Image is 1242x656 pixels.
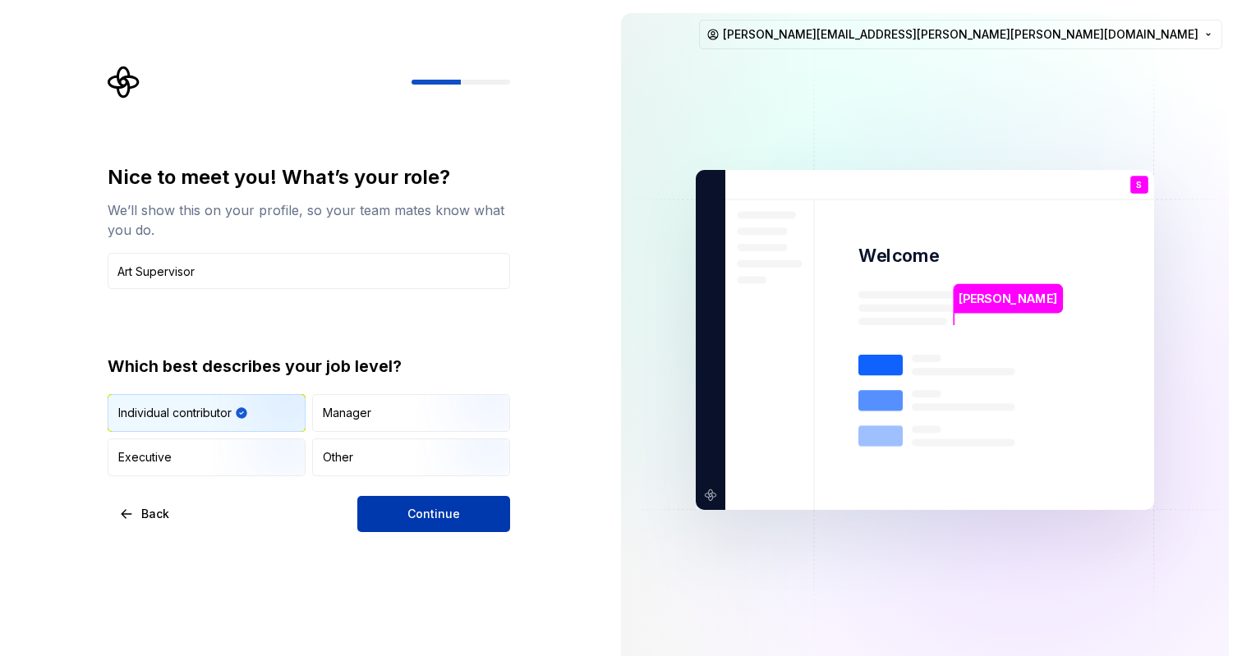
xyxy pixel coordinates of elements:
[118,405,232,421] div: Individual contributor
[723,26,1198,43] span: [PERSON_NAME][EMAIL_ADDRESS][PERSON_NAME][PERSON_NAME][DOMAIN_NAME]
[108,200,510,240] div: We’ll show this on your profile, so your team mates know what you do.
[959,290,1057,308] p: [PERSON_NAME]
[323,449,353,466] div: Other
[118,449,172,466] div: Executive
[407,506,460,522] span: Continue
[1136,181,1142,190] p: S
[323,405,371,421] div: Manager
[141,506,169,522] span: Back
[108,66,140,99] svg: Supernova Logo
[858,244,939,268] p: Welcome
[357,496,510,532] button: Continue
[108,355,510,378] div: Which best describes your job level?
[108,496,183,532] button: Back
[108,164,510,190] div: Nice to meet you! What’s your role?
[699,20,1222,49] button: [PERSON_NAME][EMAIL_ADDRESS][PERSON_NAME][PERSON_NAME][DOMAIN_NAME]
[108,253,510,289] input: Job title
